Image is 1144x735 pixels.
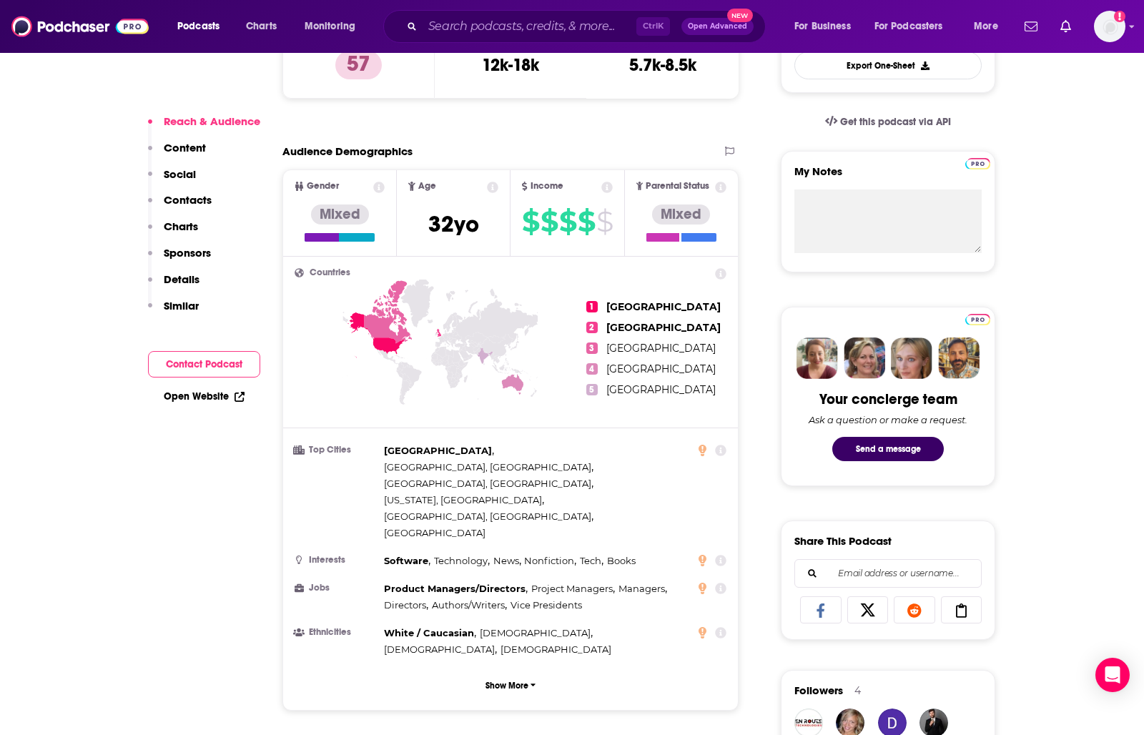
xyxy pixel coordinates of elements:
span: For Business [794,16,851,36]
span: Books [607,555,636,566]
h3: Jobs [295,583,378,593]
span: [DEMOGRAPHIC_DATA] [384,643,495,655]
span: 3 [586,342,598,354]
a: Pro website [965,156,990,169]
button: Sponsors [148,246,211,272]
img: Sydney Profile [797,337,838,379]
img: Barbara Profile [844,337,885,379]
span: , [384,508,593,525]
span: For Podcasters [874,16,943,36]
h3: Ethnicities [295,628,378,637]
button: Show profile menu [1094,11,1125,42]
h3: 12k-18k [482,54,539,76]
img: Jon Profile [938,337,980,379]
div: Your concierge team [819,390,957,408]
label: My Notes [794,164,982,189]
span: Podcasts [177,16,220,36]
span: [US_STATE], [GEOGRAPHIC_DATA] [384,494,542,505]
span: Technology [434,555,488,566]
span: $ [522,210,539,233]
span: [GEOGRAPHIC_DATA] [384,445,492,456]
span: , [432,597,507,613]
span: Parental Status [646,182,709,191]
img: User Profile [1094,11,1125,42]
p: Similar [164,299,199,312]
button: open menu [865,15,964,38]
span: , [531,581,615,597]
div: Search followers [794,559,982,588]
button: Social [148,167,196,194]
button: open menu [784,15,869,38]
button: Contacts [148,193,212,219]
span: [DEMOGRAPHIC_DATA] [500,643,611,655]
button: open menu [167,15,238,38]
span: , [384,581,528,597]
span: , [384,641,497,658]
span: Gender [307,182,339,191]
p: 57 [335,51,382,79]
button: Contact Podcast [148,351,260,378]
span: White / Caucasian [384,627,474,638]
p: Contacts [164,193,212,207]
img: Podchaser - Follow, Share and Rate Podcasts [11,13,149,40]
span: Managers [618,583,665,594]
h2: Audience Demographics [282,144,413,158]
span: , [384,597,428,613]
span: [GEOGRAPHIC_DATA] [606,383,716,396]
span: $ [596,210,613,233]
span: [GEOGRAPHIC_DATA] [606,300,721,313]
p: Details [164,272,199,286]
img: Jules Profile [891,337,932,379]
button: Charts [148,219,198,246]
a: Show notifications dropdown [1055,14,1077,39]
button: Content [148,141,206,167]
span: [DEMOGRAPHIC_DATA] [480,627,591,638]
button: Details [148,272,199,299]
span: $ [541,210,558,233]
span: Vice Presidents [511,599,582,611]
span: Age [418,182,436,191]
button: Similar [148,299,199,325]
a: Get this podcast via API [814,104,962,139]
span: [GEOGRAPHIC_DATA] [384,527,485,538]
span: 1 [586,301,598,312]
a: Share on Reddit [894,596,935,623]
p: Reach & Audience [164,114,260,128]
svg: Add a profile image [1114,11,1125,22]
span: [GEOGRAPHIC_DATA] [606,321,721,334]
span: Product Managers/Directors [384,583,526,594]
input: Email address or username... [807,560,970,587]
h3: Share This Podcast [794,534,892,548]
span: , [384,475,593,492]
span: Project Managers [531,583,613,594]
h3: 5.7k-8.5k [629,54,696,76]
span: [GEOGRAPHIC_DATA], [GEOGRAPHIC_DATA] [384,461,591,473]
p: Show More [485,681,528,691]
span: , [384,625,476,641]
button: Show More [295,672,726,699]
span: Open Advanced [688,23,747,30]
button: open menu [964,15,1016,38]
span: , [580,553,603,569]
span: , [384,459,593,475]
p: Social [164,167,196,181]
span: Monitoring [305,16,355,36]
span: , [480,625,593,641]
span: Charts [246,16,277,36]
span: New [727,9,753,22]
span: [GEOGRAPHIC_DATA] [606,342,716,355]
span: News [493,555,519,566]
span: , [493,553,521,569]
span: 4 [586,363,598,375]
span: , [618,581,667,597]
span: [GEOGRAPHIC_DATA], [GEOGRAPHIC_DATA] [384,478,591,489]
button: Export One-Sheet [794,51,982,79]
span: [GEOGRAPHIC_DATA] [606,362,716,375]
p: Sponsors [164,246,211,260]
span: , [384,443,494,459]
p: Charts [164,219,198,233]
div: Ask a question or make a request. [809,414,967,425]
div: 4 [854,684,861,697]
a: Copy Link [941,596,982,623]
span: More [974,16,998,36]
